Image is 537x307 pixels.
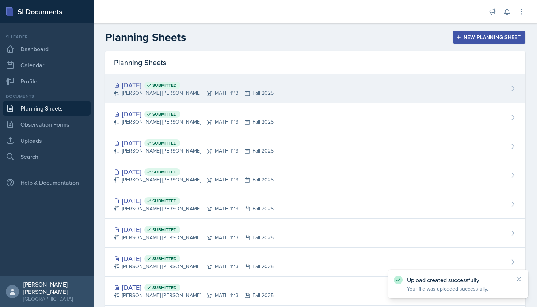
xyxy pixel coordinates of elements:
a: [DATE] Submitted [PERSON_NAME] [PERSON_NAME]MATH 1113Fall 2025 [105,248,525,277]
div: [PERSON_NAME] [PERSON_NAME] [23,281,88,295]
div: Documents [3,93,91,100]
span: Submitted [152,256,177,262]
a: [DATE] Submitted [PERSON_NAME] [PERSON_NAME]MATH 1113Fall 2025 [105,161,525,190]
h2: Planning Sheets [105,31,186,44]
span: Submitted [152,111,177,117]
div: [PERSON_NAME] [PERSON_NAME] MATH 1113 Fall 2025 [114,263,274,270]
span: Submitted [152,198,177,204]
div: [PERSON_NAME] [PERSON_NAME] MATH 1113 Fall 2025 [114,89,274,97]
div: [PERSON_NAME] [PERSON_NAME] MATH 1113 Fall 2025 [114,118,274,126]
a: [DATE] Submitted [PERSON_NAME] [PERSON_NAME]MATH 1113Fall 2025 [105,132,525,161]
div: [DATE] [114,138,274,148]
a: Search [3,149,91,164]
div: [DATE] [114,282,274,292]
span: Submitted [152,82,177,88]
p: Your file was uploaded successfully. [407,285,509,292]
a: Calendar [3,58,91,72]
div: [GEOGRAPHIC_DATA] [23,295,88,303]
a: [DATE] Submitted [PERSON_NAME] [PERSON_NAME]MATH 1113Fall 2025 [105,277,525,306]
div: New Planning Sheet [458,34,521,40]
a: [DATE] Submitted [PERSON_NAME] [PERSON_NAME]MATH 1113Fall 2025 [105,74,525,103]
a: [DATE] Submitted [PERSON_NAME] [PERSON_NAME]MATH 1113Fall 2025 [105,103,525,132]
div: [DATE] [114,254,274,263]
div: [PERSON_NAME] [PERSON_NAME] MATH 1113 Fall 2025 [114,176,274,184]
span: Submitted [152,227,177,233]
div: [DATE] [114,196,274,206]
div: [DATE] [114,167,274,177]
div: [PERSON_NAME] [PERSON_NAME] MATH 1113 Fall 2025 [114,147,274,155]
a: Planning Sheets [3,101,91,116]
div: Planning Sheets [105,51,525,74]
div: Help & Documentation [3,175,91,190]
a: Uploads [3,133,91,148]
a: [DATE] Submitted [PERSON_NAME] [PERSON_NAME]MATH 1113Fall 2025 [105,219,525,248]
p: Upload created successfully [407,276,509,284]
span: Submitted [152,140,177,146]
div: [PERSON_NAME] [PERSON_NAME] MATH 1113 Fall 2025 [114,234,274,242]
div: [DATE] [114,109,274,119]
div: [PERSON_NAME] [PERSON_NAME] MATH 1113 Fall 2025 [114,205,274,213]
div: [PERSON_NAME] [PERSON_NAME] MATH 1113 Fall 2025 [114,292,274,299]
a: Profile [3,74,91,89]
a: Observation Forms [3,117,91,132]
a: [DATE] Submitted [PERSON_NAME] [PERSON_NAME]MATH 1113Fall 2025 [105,190,525,219]
span: Submitted [152,285,177,291]
a: Dashboard [3,42,91,56]
div: Si leader [3,34,91,40]
span: Submitted [152,169,177,175]
div: [DATE] [114,225,274,235]
button: New Planning Sheet [453,31,525,44]
div: [DATE] [114,80,274,90]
